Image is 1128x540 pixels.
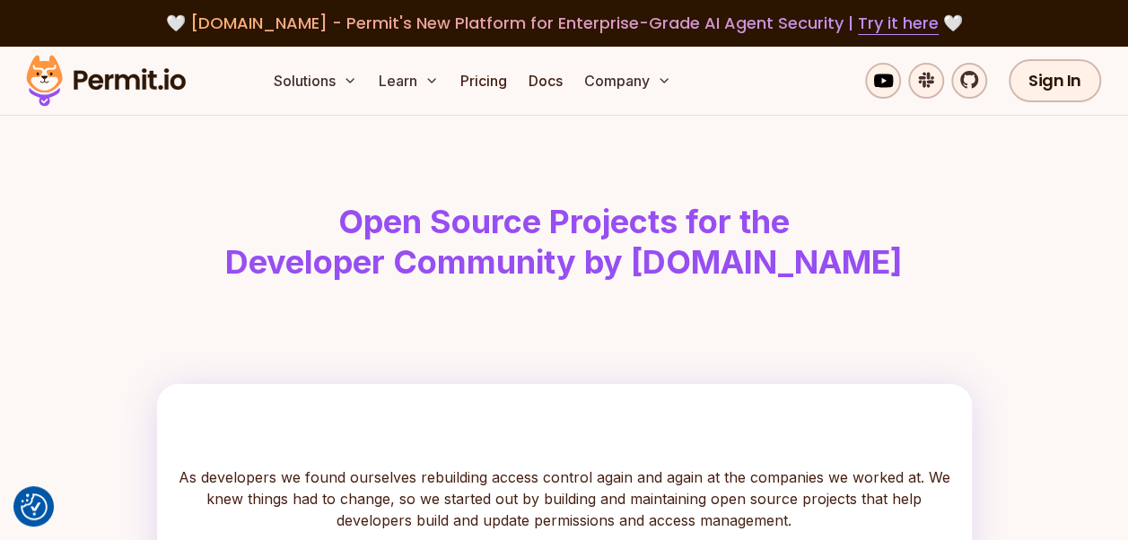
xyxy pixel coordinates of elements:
[858,12,939,35] a: Try it here
[1009,59,1101,102] a: Sign In
[179,466,950,531] p: As developers we found ourselves rebuilding access control again and again at the companies we wo...
[521,63,570,99] a: Docs
[453,63,514,99] a: Pricing
[21,493,48,520] button: Consent Preferences
[21,493,48,520] img: Revisit consent button
[43,11,1085,36] div: 🤍 🤍
[18,50,194,111] img: Permit logo
[372,63,446,99] button: Learn
[577,63,678,99] button: Company
[267,63,364,99] button: Solutions
[105,202,1024,283] h1: Open Source Projects for the Developer Community by [DOMAIN_NAME]
[190,12,939,34] span: [DOMAIN_NAME] - Permit's New Platform for Enterprise-Grade AI Agent Security |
